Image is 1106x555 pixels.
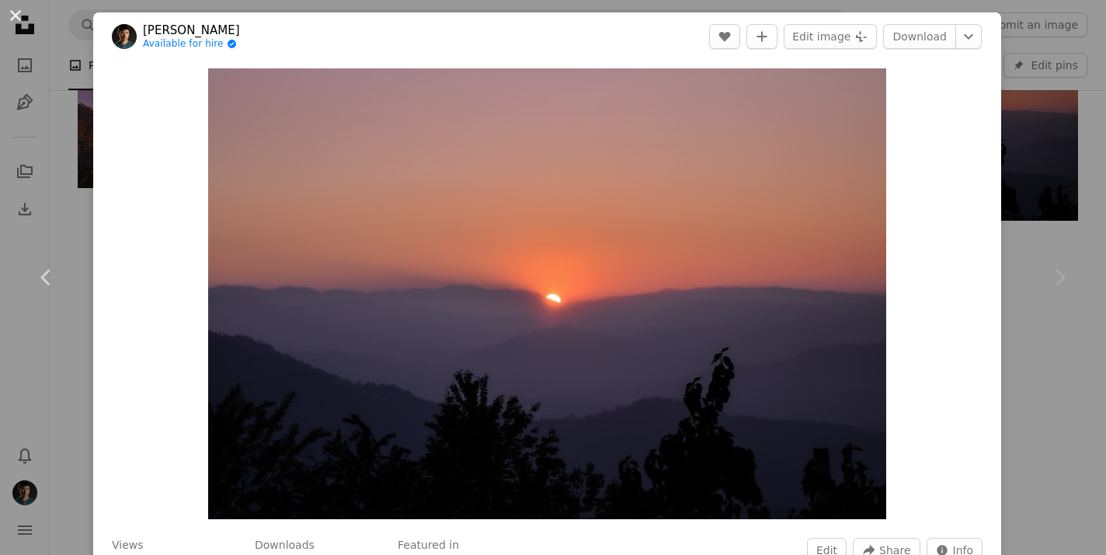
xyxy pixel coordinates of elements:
[208,68,886,519] img: the sun is setting over a mountain range
[784,24,877,49] button: Edit image
[112,24,137,49] img: Go to Tanishq Saini's profile
[709,24,740,49] button: Like
[398,538,459,553] h3: Featured in
[208,68,886,519] button: Zoom in on this image
[143,23,240,38] a: [PERSON_NAME]
[112,538,144,553] h3: Views
[1013,203,1106,352] div: Next
[255,538,315,553] h3: Downloads
[883,24,956,49] a: Download
[746,24,777,49] button: Add to Collection
[143,38,240,51] a: Available for hire
[955,24,982,49] button: Choose download size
